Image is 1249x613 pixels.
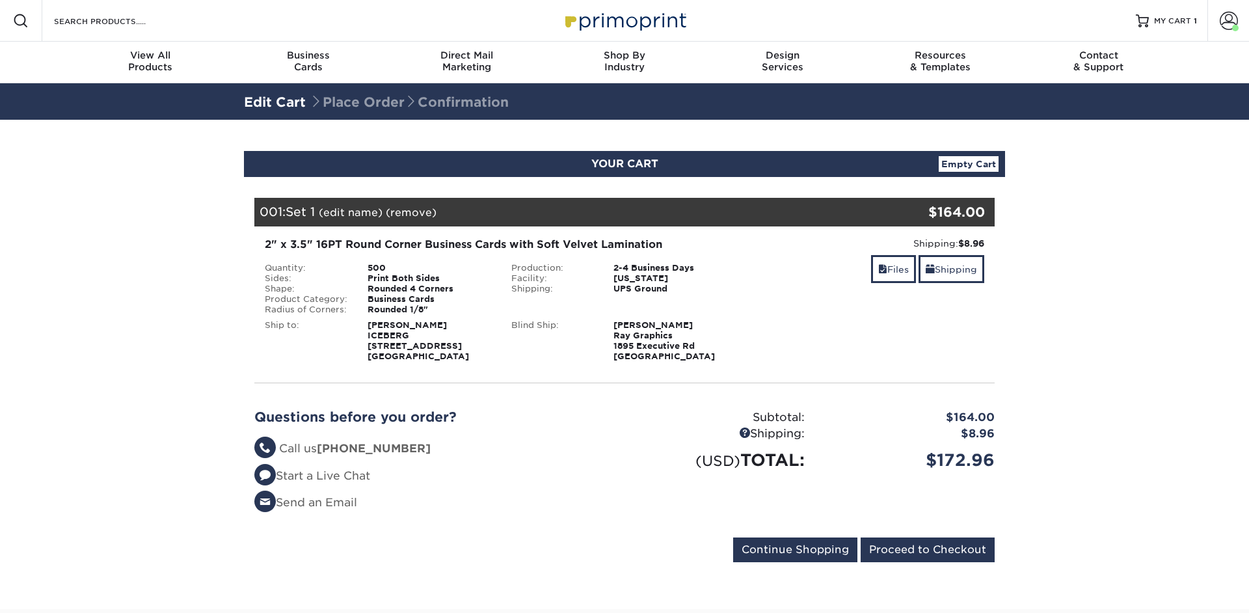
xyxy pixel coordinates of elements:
div: Shipping: [624,426,814,443]
span: Design [703,49,861,61]
span: Direct Mail [388,49,546,61]
div: 500 [358,263,502,273]
div: 001: [254,198,871,226]
a: Send an Email [254,496,357,509]
div: Shipping: [502,284,604,294]
div: Marketing [388,49,546,73]
div: & Templates [861,49,1019,73]
a: Direct MailMarketing [388,42,546,83]
span: MY CART [1154,16,1191,27]
img: Primoprint [559,7,690,34]
div: Radius of Corners: [255,305,358,315]
small: (USD) [695,452,740,469]
div: Rounded 4 Corners [358,284,502,294]
div: $164.00 [814,409,1004,426]
div: Rounded 1/8" [358,305,502,315]
span: Shop By [546,49,704,61]
span: Contact [1019,49,1177,61]
div: $164.00 [871,202,985,222]
div: Blind Ship: [502,320,604,362]
a: Start a Live Chat [254,469,370,482]
a: Resources& Templates [861,42,1019,83]
div: Business Cards [358,294,502,305]
h2: Questions before you order? [254,409,615,425]
div: UPS Ground [604,284,747,294]
strong: $8.96 [958,238,984,249]
a: (edit name) [319,206,383,219]
div: Product Category: [255,294,358,305]
a: Shipping [919,255,984,283]
strong: [PHONE_NUMBER] [317,442,431,455]
div: Ship to: [255,320,358,362]
input: Continue Shopping [733,538,857,562]
div: Print Both Sides [358,273,502,284]
span: Resources [861,49,1019,61]
div: Shipping: [757,237,984,250]
input: SEARCH PRODUCTS..... [53,13,180,29]
div: TOTAL: [624,448,814,472]
span: Place Order Confirmation [310,94,509,110]
span: shipping [926,264,935,275]
div: Facility: [502,273,604,284]
a: Edit Cart [244,94,306,110]
span: files [878,264,887,275]
iframe: Google Customer Reviews [3,573,111,608]
li: Call us [254,441,615,457]
div: 2" x 3.5" 16PT Round Corner Business Cards with Soft Velvet Lamination [265,237,738,252]
span: Business [230,49,388,61]
span: Set 1 [286,204,315,219]
a: (remove) [386,206,436,219]
div: $172.96 [814,448,1004,472]
a: Files [871,255,916,283]
a: Empty Cart [939,156,999,172]
div: $8.96 [814,426,1004,443]
div: Production: [502,263,604,273]
span: View All [72,49,230,61]
a: Contact& Support [1019,42,1177,83]
div: 2-4 Business Days [604,263,747,273]
a: BusinessCards [230,42,388,83]
div: Quantity: [255,263,358,273]
div: Services [703,49,861,73]
div: Subtotal: [624,409,814,426]
div: [US_STATE] [604,273,747,284]
div: Products [72,49,230,73]
div: & Support [1019,49,1177,73]
a: Shop ByIndustry [546,42,704,83]
a: View AllProducts [72,42,230,83]
div: Sides: [255,273,358,284]
strong: [PERSON_NAME] ICEBERG [STREET_ADDRESS] [GEOGRAPHIC_DATA] [368,320,469,361]
div: Cards [230,49,388,73]
strong: [PERSON_NAME] Ray Graphics 1895 Executive Rd [GEOGRAPHIC_DATA] [613,320,715,361]
a: DesignServices [703,42,861,83]
div: Shape: [255,284,358,294]
span: 1 [1194,16,1197,25]
div: Industry [546,49,704,73]
span: YOUR CART [591,157,658,170]
input: Proceed to Checkout [861,538,995,562]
